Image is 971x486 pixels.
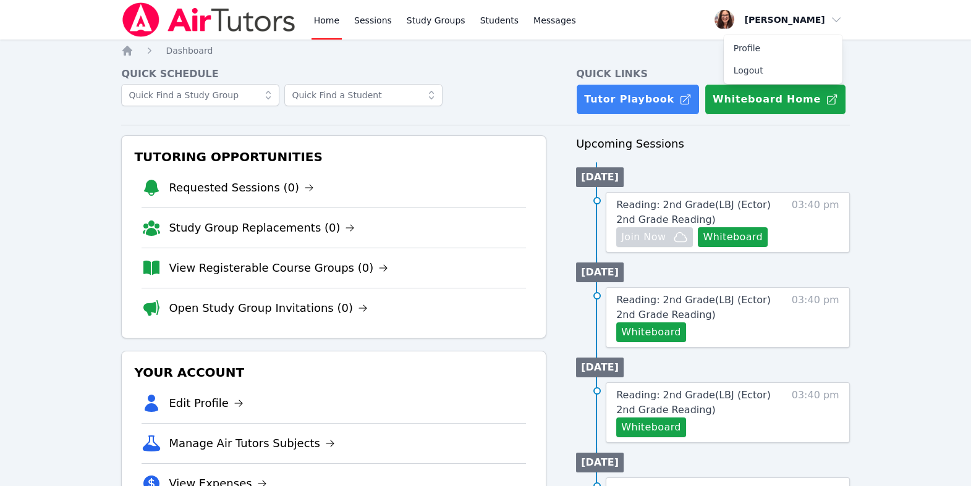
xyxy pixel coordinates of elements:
h3: Upcoming Sessions [576,135,850,153]
a: Open Study Group Invitations (0) [169,300,368,317]
span: Messages [533,14,576,27]
button: Whiteboard [698,227,768,247]
a: Study Group Replacements (0) [169,219,355,237]
h4: Quick Links [576,67,850,82]
span: Reading: 2nd Grade ( LBJ (Ector) 2nd Grade Reading ) [616,389,771,416]
nav: Breadcrumb [121,44,849,57]
button: Join Now [616,227,693,247]
span: Reading: 2nd Grade ( LBJ (Ector) 2nd Grade Reading ) [616,199,771,225]
span: Join Now [621,230,666,245]
span: 03:40 pm [792,198,839,247]
h3: Your Account [132,361,536,383]
li: [DATE] [576,453,624,472]
a: Reading: 2nd Grade(LBJ (Ector) 2nd Grade Reading) [616,198,783,227]
li: [DATE] [576,262,624,282]
button: Whiteboard [616,322,686,342]
a: Manage Air Tutors Subjects [169,435,335,452]
span: Reading: 2nd Grade ( LBJ (Ector) 2nd Grade Reading ) [616,294,771,321]
a: Requested Sessions (0) [169,179,314,196]
span: Dashboard [166,46,213,56]
button: Whiteboard [616,417,686,437]
h4: Quick Schedule [121,67,546,82]
a: Profile [724,37,842,59]
a: Edit Profile [169,395,244,412]
li: [DATE] [576,167,624,187]
span: 03:40 pm [792,388,839,437]
a: Reading: 2nd Grade(LBJ (Ector) 2nd Grade Reading) [616,293,783,322]
img: Air Tutors [121,2,296,37]
button: Logout [724,59,842,82]
input: Quick Find a Student [284,84,443,106]
button: Whiteboard Home [705,84,846,115]
a: Dashboard [166,44,213,57]
li: [DATE] [576,358,624,377]
a: Reading: 2nd Grade(LBJ (Ector) 2nd Grade Reading) [616,388,783,417]
a: View Registerable Course Groups (0) [169,259,388,277]
a: Tutor Playbook [576,84,700,115]
input: Quick Find a Study Group [121,84,279,106]
span: 03:40 pm [792,293,839,342]
h3: Tutoring Opportunities [132,146,536,168]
